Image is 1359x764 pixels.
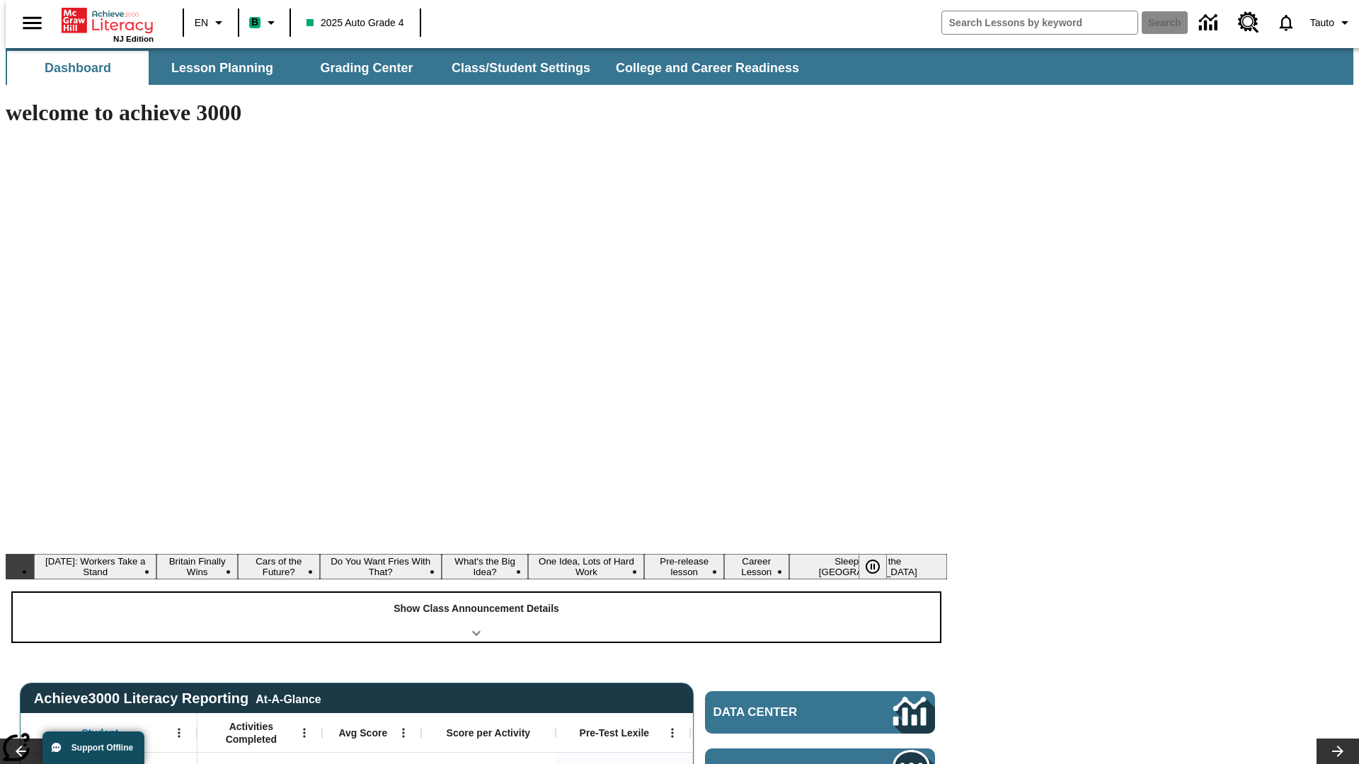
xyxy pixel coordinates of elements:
div: SubNavbar [6,48,1353,85]
button: Language: EN, Select a language [188,10,234,35]
button: Slide 5 What's the Big Idea? [442,554,529,579]
button: Slide 7 Pre-release lesson [644,554,724,579]
button: Open Menu [393,722,414,743]
span: NJ Edition [113,35,154,43]
button: Lesson Planning [151,51,293,85]
button: Support Offline [42,731,144,764]
button: Dashboard [7,51,149,85]
button: Pause [859,554,887,579]
span: EN [195,16,208,30]
span: B [251,13,258,31]
button: Slide 9 Sleepless in the Animal Kingdom [789,554,947,579]
p: Show Class Announcement Details [394,601,559,616]
button: Boost Class color is mint green. Change class color [243,10,285,35]
div: SubNavbar [6,51,812,85]
a: Resource Center, Will open in new tab [1229,4,1268,42]
a: Data Center [1191,4,1229,42]
span: Activities Completed [205,720,298,746]
button: Slide 2 Britain Finally Wins [156,554,237,579]
input: search field [942,11,1137,34]
span: Pre-Test Lexile [580,727,650,739]
span: Avg Score [338,727,387,739]
a: Data Center [705,691,935,734]
a: Notifications [1268,4,1304,41]
span: Tauto [1310,16,1334,30]
button: Slide 6 One Idea, Lots of Hard Work [528,554,644,579]
button: Grading Center [296,51,437,85]
span: Student [81,727,118,739]
button: Open Menu [662,722,683,743]
button: Slide 8 Career Lesson [724,554,789,579]
button: Open side menu [11,2,53,44]
h1: welcome to achieve 3000 [6,100,947,126]
a: Home [62,6,154,35]
button: Open Menu [168,722,190,743]
button: Lesson carousel, Next [1317,739,1359,764]
button: Slide 1 Labor Day: Workers Take a Stand [34,554,156,579]
button: Slide 3 Cars of the Future? [238,554,320,579]
button: Open Menu [294,722,315,743]
span: Support Offline [71,743,133,753]
div: Home [62,5,154,43]
span: Data Center [713,705,846,719]
div: At-A-Glance [256,690,321,706]
div: Show Class Announcement Details [13,593,940,642]
button: College and Career Readiness [604,51,810,85]
span: Score per Activity [447,727,531,739]
span: 2025 Auto Grade 4 [306,16,404,30]
button: Slide 4 Do You Want Fries With That? [320,554,442,579]
span: Achieve3000 Literacy Reporting [34,690,321,707]
div: Pause [859,554,901,579]
button: Profile/Settings [1304,10,1359,35]
button: Class/Student Settings [440,51,602,85]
